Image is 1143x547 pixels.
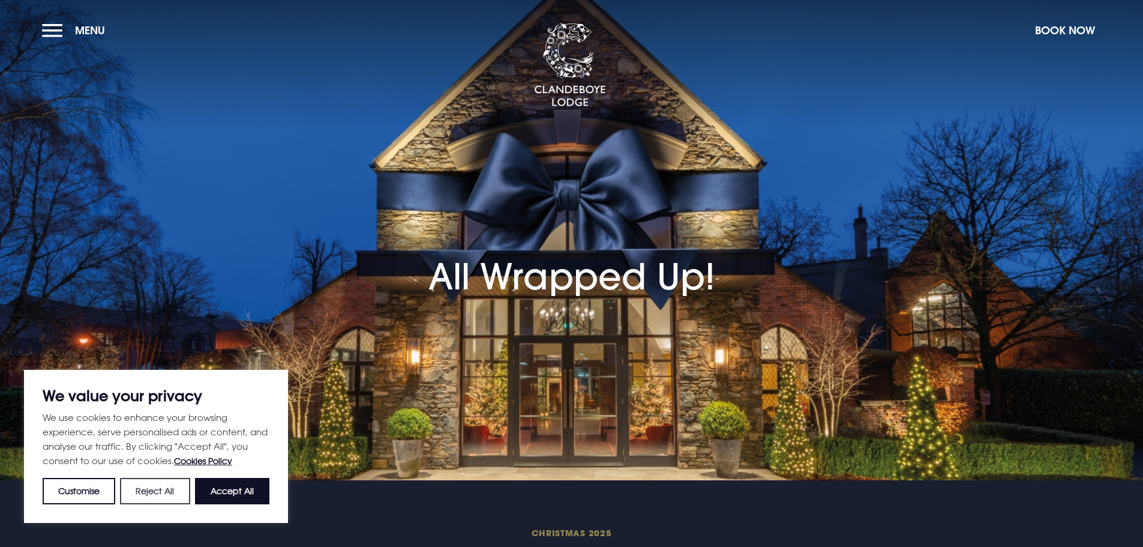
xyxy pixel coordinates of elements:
[43,410,269,468] p: We use cookies to enhance your browsing experience, serve personalised ads or content, and analys...
[286,527,857,539] span: Christmas 2025
[1029,17,1101,43] button: Book Now
[75,23,105,37] span: Menu
[195,478,269,504] button: Accept All
[534,23,606,107] img: Clandeboye Lodge
[42,17,111,43] button: Menu
[174,456,232,466] a: Cookies Policy
[428,189,715,297] h1: All Wrapped Up!
[24,370,288,523] div: We value your privacy
[43,388,269,403] p: We value your privacy
[43,478,115,504] button: Customise
[120,478,190,504] button: Reject All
